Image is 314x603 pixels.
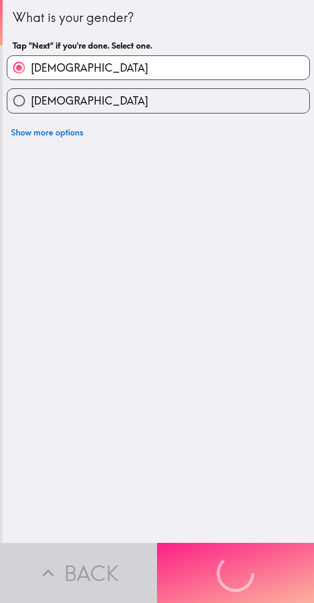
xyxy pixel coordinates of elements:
[7,56,309,79] button: [DEMOGRAPHIC_DATA]
[31,94,148,108] span: [DEMOGRAPHIC_DATA]
[7,89,309,112] button: [DEMOGRAPHIC_DATA]
[7,122,87,143] button: Show more options
[13,40,304,51] h6: Tap "Next" if you're done. Select one.
[31,61,148,75] span: [DEMOGRAPHIC_DATA]
[13,9,304,27] div: What is your gender?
